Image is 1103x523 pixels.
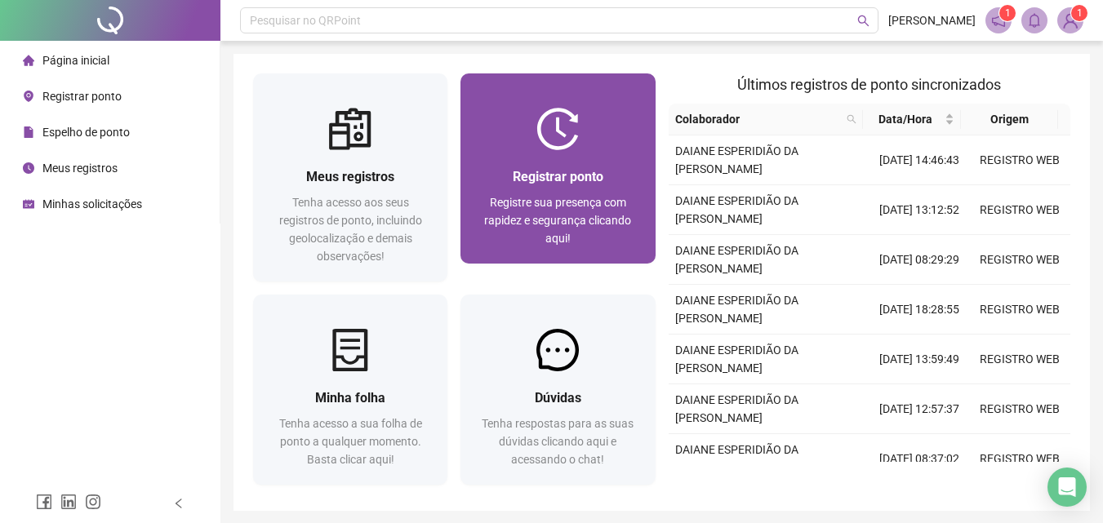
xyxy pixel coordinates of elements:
span: schedule [23,198,34,210]
td: REGISTRO WEB [970,285,1070,335]
span: DAIANE ESPERIDIÃO DA [PERSON_NAME] [675,343,798,375]
span: clock-circle [23,162,34,174]
td: REGISTRO WEB [970,335,1070,384]
td: REGISTRO WEB [970,384,1070,434]
img: 84177 [1058,8,1083,33]
span: Página inicial [42,54,109,67]
span: DAIANE ESPERIDIÃO DA [PERSON_NAME] [675,244,798,275]
td: [DATE] 08:37:02 [870,434,970,484]
a: Registrar pontoRegistre sua presença com rapidez e segurança clicando aqui! [460,73,655,264]
sup: 1 [999,5,1016,21]
td: [DATE] 14:46:43 [870,135,970,185]
span: notification [991,13,1006,28]
td: REGISTRO WEB [970,185,1070,235]
th: Data/Hora [863,104,960,135]
span: left [173,498,185,509]
span: DAIANE ESPERIDIÃO DA [PERSON_NAME] [675,393,798,424]
a: Meus registrosTenha acesso aos seus registros de ponto, incluindo geolocalização e demais observa... [253,73,447,281]
span: Tenha acesso a sua folha de ponto a qualquer momento. Basta clicar aqui! [279,417,422,466]
td: [DATE] 18:28:55 [870,285,970,335]
span: facebook [36,494,52,510]
td: REGISTRO WEB [970,135,1070,185]
span: Colaborador [675,110,841,128]
span: Registrar ponto [42,90,122,103]
span: Tenha respostas para as suas dúvidas clicando aqui e acessando o chat! [482,417,634,466]
span: bell [1027,13,1042,28]
span: search [847,114,856,124]
span: [PERSON_NAME] [888,11,976,29]
span: Minha folha [315,390,385,406]
td: [DATE] 12:57:37 [870,384,970,434]
span: 1 [1005,7,1011,19]
span: Meus registros [306,169,394,184]
td: [DATE] 13:59:49 [870,335,970,384]
td: [DATE] 13:12:52 [870,185,970,235]
span: Últimos registros de ponto sincronizados [737,76,1001,93]
span: home [23,55,34,66]
span: environment [23,91,34,102]
span: Tenha acesso aos seus registros de ponto, incluindo geolocalização e demais observações! [279,196,422,263]
span: Data/Hora [870,110,941,128]
span: search [843,107,860,131]
span: Minhas solicitações [42,197,142,211]
span: search [857,15,870,27]
span: DAIANE ESPERIDIÃO DA [PERSON_NAME] [675,443,798,474]
div: Open Intercom Messenger [1047,468,1087,507]
span: instagram [85,494,101,510]
a: Minha folhaTenha acesso a sua folha de ponto a qualquer momento. Basta clicar aqui! [253,295,447,485]
span: Registrar ponto [513,169,603,184]
td: [DATE] 08:29:29 [870,235,970,285]
span: 1 [1077,7,1083,19]
sup: Atualize o seu contato no menu Meus Dados [1071,5,1087,21]
span: file [23,126,34,138]
span: Meus registros [42,162,118,175]
span: DAIANE ESPERIDIÃO DA [PERSON_NAME] [675,294,798,325]
td: REGISTRO WEB [970,235,1070,285]
a: DúvidasTenha respostas para as suas dúvidas clicando aqui e acessando o chat! [460,295,655,485]
span: Dúvidas [535,390,581,406]
td: REGISTRO WEB [970,434,1070,484]
span: Espelho de ponto [42,126,130,139]
span: DAIANE ESPERIDIÃO DA [PERSON_NAME] [675,144,798,175]
span: DAIANE ESPERIDIÃO DA [PERSON_NAME] [675,194,798,225]
th: Origem [961,104,1058,135]
span: Registre sua presença com rapidez e segurança clicando aqui! [484,196,631,245]
span: linkedin [60,494,77,510]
